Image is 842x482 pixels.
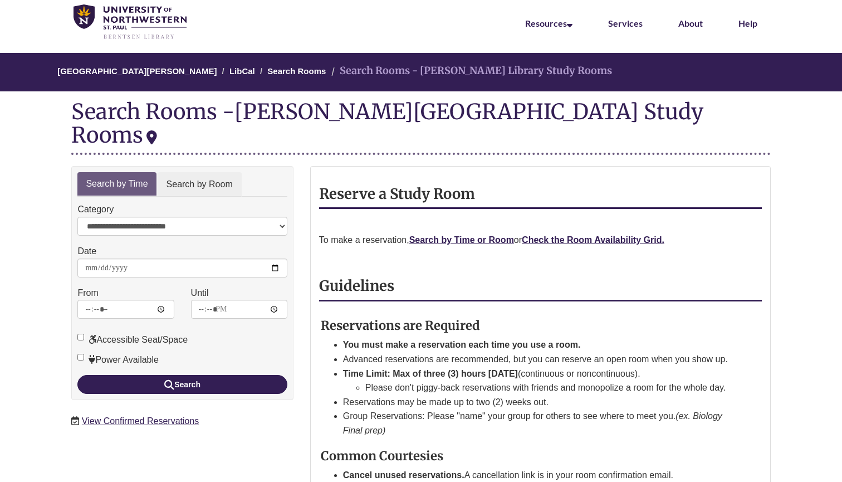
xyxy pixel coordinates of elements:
[409,235,514,245] a: Search by Time or Room
[77,375,287,394] button: Search
[77,286,98,300] label: From
[319,277,394,295] strong: Guidelines
[77,334,84,340] input: Accessible Seat/Space
[74,4,187,40] img: UNWSP Library Logo
[608,18,643,28] a: Services
[57,66,217,76] a: [GEOGRAPHIC_DATA][PERSON_NAME]
[77,202,114,217] label: Category
[321,318,480,333] strong: Reservations are Required
[77,172,156,196] a: Search by Time
[191,286,209,300] label: Until
[321,448,443,464] strong: Common Courtesies
[319,185,475,203] strong: Reserve a Study Room
[158,172,242,197] a: Search by Room
[343,340,581,349] strong: You must make a reservation each time you use a room.
[522,235,664,245] a: Check the Room Availability Grid.
[77,354,84,361] input: Power Available
[71,53,770,91] nav: Breadcrumb
[343,352,735,367] li: Advanced reservations are recommended, but you can reserve an open room when you show up.
[343,409,735,437] li: Group Reservations: Please "name" your group for others to see where to meet you.
[365,381,735,395] li: Please don't piggy-back reservations with friends and monopolize a room for the whole day.
[525,18,572,28] a: Resources
[82,416,199,426] a: View Confirmed Reservations
[71,100,770,154] div: Search Rooms -
[343,470,464,480] strong: Cancel unused reservations.
[343,395,735,410] li: Reservations may be made up to two (2) weeks out.
[343,369,518,378] strong: Time Limit: Max of three (3) hours [DATE]
[343,411,722,435] em: (ex. Biology Final prep)
[77,244,96,259] label: Date
[678,18,703,28] a: About
[77,333,188,347] label: Accessible Seat/Space
[71,98,703,148] div: [PERSON_NAME][GEOGRAPHIC_DATA] Study Rooms
[267,66,326,76] a: Search Rooms
[738,18,757,28] a: Help
[319,233,762,247] p: To make a reservation, or
[329,63,612,79] li: Search Rooms - [PERSON_NAME] Library Study Rooms
[343,367,735,395] li: (continuous or noncontinuous).
[229,66,255,76] a: LibCal
[77,353,159,367] label: Power Available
